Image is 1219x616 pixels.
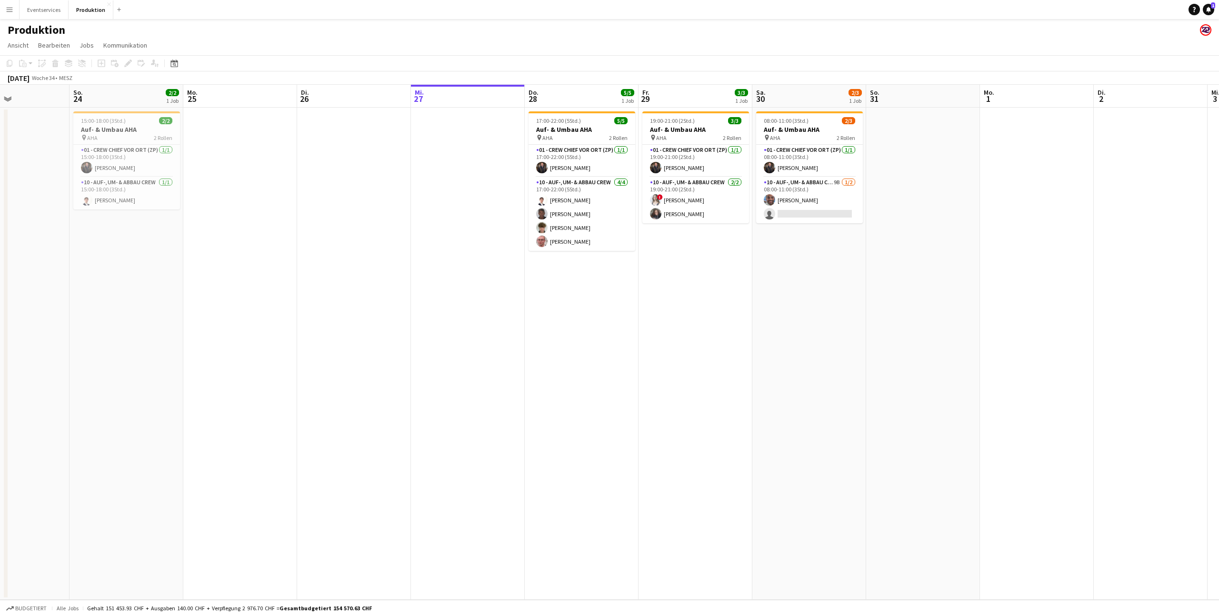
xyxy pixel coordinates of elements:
[8,41,29,50] span: Ansicht
[76,39,98,51] a: Jobs
[1211,2,1215,9] span: 1
[8,23,65,37] h1: Produktion
[15,605,47,612] span: Budgetiert
[56,605,79,612] span: Alle Jobs
[4,39,32,51] a: Ansicht
[69,0,113,19] button: Produktion
[8,73,30,83] div: [DATE]
[280,605,372,612] span: Gesamtbudgetiert 154 570.63 CHF
[100,39,151,51] a: Kommunikation
[38,41,70,50] span: Bearbeiten
[59,74,72,81] div: MESZ
[80,41,94,50] span: Jobs
[103,41,147,50] span: Kommunikation
[5,603,48,614] button: Budgetiert
[87,605,372,612] div: Gehalt 151 453.93 CHF + Ausgaben 140.00 CHF + Verpflegung 2 976.70 CHF =
[34,39,74,51] a: Bearbeiten
[20,0,69,19] button: Eventservices
[1200,24,1211,36] app-user-avatar: Team Zeitpol
[1203,4,1214,15] a: 1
